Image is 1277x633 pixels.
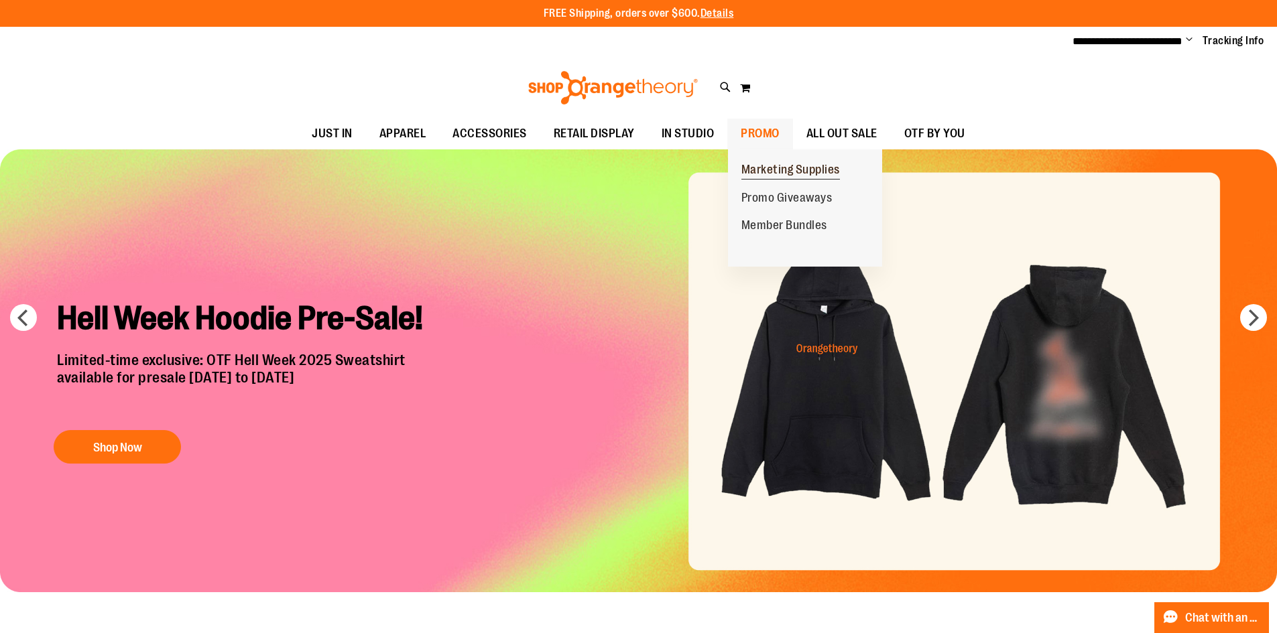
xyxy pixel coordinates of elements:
p: Limited-time exclusive: OTF Hell Week 2025 Sweatshirt available for presale [DATE] to [DATE] [47,352,446,417]
span: OTF BY YOU [904,119,965,149]
span: Promo Giveaways [741,191,833,208]
span: IN STUDIO [662,119,715,149]
span: Chat with an Expert [1185,612,1261,624]
span: JUST IN [312,119,353,149]
span: ALL OUT SALE [806,119,877,149]
span: ACCESSORIES [452,119,527,149]
p: FREE Shipping, orders over $600. [544,6,734,21]
span: Marketing Supplies [741,163,840,180]
img: Shop Orangetheory [526,71,700,104]
a: Details [701,7,734,19]
span: PROMO [741,119,780,149]
button: prev [10,304,37,331]
span: APPAREL [379,119,426,149]
button: next [1240,304,1267,331]
button: Account menu [1186,34,1193,48]
span: Member Bundles [741,218,827,235]
button: Chat with an Expert [1154,602,1270,633]
span: RETAIL DISPLAY [554,119,635,149]
button: Shop Now [54,430,181,464]
a: Hell Week Hoodie Pre-Sale! Limited-time exclusive: OTF Hell Week 2025 Sweatshirtavailable for pre... [47,288,446,471]
a: Tracking Info [1203,33,1264,48]
h2: Hell Week Hoodie Pre-Sale! [47,288,446,352]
